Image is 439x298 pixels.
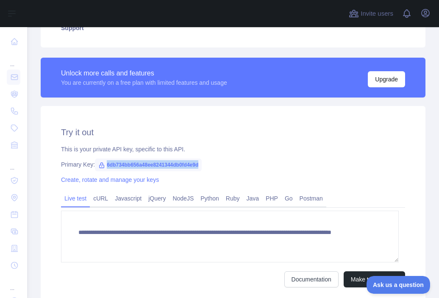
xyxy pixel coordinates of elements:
div: You are currently on a free plan with limited features and usage [61,78,227,87]
a: PHP [262,192,281,205]
div: This is your private API key, specific to this API. [61,145,405,153]
a: Go [281,192,296,205]
h2: Try it out [61,126,405,138]
div: ... [7,275,20,292]
a: Java [243,192,263,205]
a: cURL [90,192,111,205]
iframe: Toggle Customer Support [367,276,431,294]
button: Invite users [347,7,395,20]
span: Invite users [361,9,393,19]
a: Javascript [111,192,145,205]
a: Live test [61,192,90,205]
a: Documentation [284,271,339,287]
div: Primary Key: [61,160,405,169]
a: jQuery [145,192,169,205]
a: Postman [296,192,326,205]
a: Create, rotate and manage your keys [61,176,159,183]
div: ... [7,154,20,171]
div: ... [7,51,20,68]
a: Ruby [222,192,243,205]
div: Unlock more calls and features [61,68,227,78]
a: NodeJS [169,192,197,205]
a: Python [197,192,222,205]
button: Make test request [344,271,405,287]
a: Support [51,19,415,37]
button: Upgrade [368,71,405,87]
span: 6db734bb656a48ee8241344db0fd4e9d [95,159,202,171]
